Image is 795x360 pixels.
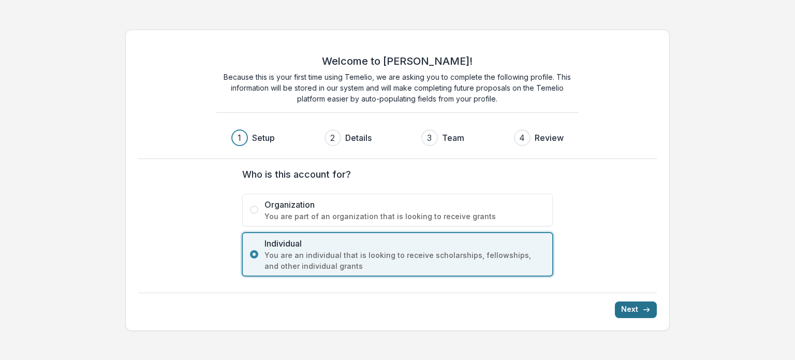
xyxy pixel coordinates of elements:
[322,55,473,67] h2: Welcome to [PERSON_NAME]!
[231,129,564,146] div: Progress
[264,250,545,271] span: You are an individual that is looking to receive scholarships, fellowships, and other individual ...
[427,132,432,144] div: 3
[535,132,564,144] h3: Review
[264,211,545,222] span: You are part of an organization that is looking to receive grants
[252,132,275,144] h3: Setup
[216,71,579,104] p: Because this is your first time using Temelio, we are asking you to complete the following profil...
[442,132,464,144] h3: Team
[330,132,335,144] div: 2
[264,198,545,211] span: Organization
[238,132,241,144] div: 1
[264,237,545,250] span: Individual
[615,301,657,318] button: Next
[345,132,372,144] h3: Details
[242,167,547,181] label: Who is this account for?
[519,132,525,144] div: 4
